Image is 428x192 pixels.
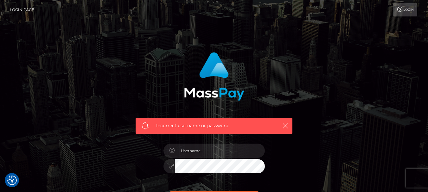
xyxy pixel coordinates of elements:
span: Incorrect username or password. [156,122,272,129]
a: Login [393,3,417,16]
button: Consent Preferences [7,176,17,185]
img: Revisit consent button [7,176,17,185]
a: Login Page [10,3,34,16]
img: MassPay Login [184,52,244,101]
input: Username... [175,144,265,158]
